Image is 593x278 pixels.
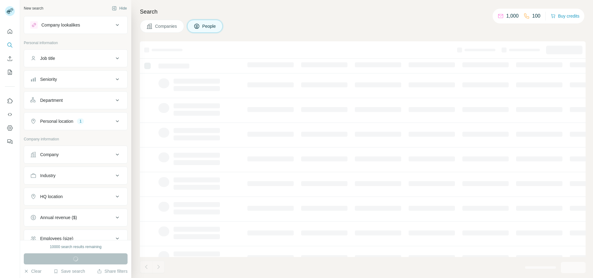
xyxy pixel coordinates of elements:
h4: Search [140,7,586,16]
button: Quick start [5,26,15,37]
p: 100 [532,12,540,20]
button: Use Surfe on LinkedIn [5,95,15,106]
button: Share filters [97,268,128,274]
div: HQ location [40,193,63,200]
span: People [202,23,217,29]
div: Job title [40,55,55,61]
button: Annual revenue ($) [24,210,127,225]
button: Personal location1 [24,114,127,129]
button: Job title [24,51,127,66]
button: My lists [5,67,15,78]
button: Use Surfe API [5,109,15,120]
p: 1,000 [506,12,519,20]
div: New search [24,6,43,11]
button: Hide [107,4,131,13]
div: Seniority [40,76,57,82]
p: Company information [24,136,128,142]
button: HQ location [24,189,127,204]
button: Company lookalikes [24,18,127,32]
p: Personal information [24,40,128,46]
button: Clear [24,268,41,274]
button: Search [5,39,15,51]
div: Industry [40,172,56,179]
button: Company [24,147,127,162]
button: Feedback [5,136,15,147]
div: 10000 search results remaining [50,244,101,250]
div: Personal location [40,118,73,124]
div: 1 [77,118,84,124]
div: Company lookalikes [41,22,80,28]
button: Industry [24,168,127,183]
button: Department [24,93,127,108]
div: Employees (size) [40,235,73,242]
div: Department [40,97,63,103]
button: Seniority [24,72,127,87]
button: Save search [53,268,85,274]
button: Employees (size) [24,231,127,246]
button: Dashboard [5,122,15,134]
button: Enrich CSV [5,53,15,64]
button: Buy credits [551,12,579,20]
span: Companies [155,23,178,29]
div: Annual revenue ($) [40,214,77,221]
div: Company [40,151,59,158]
